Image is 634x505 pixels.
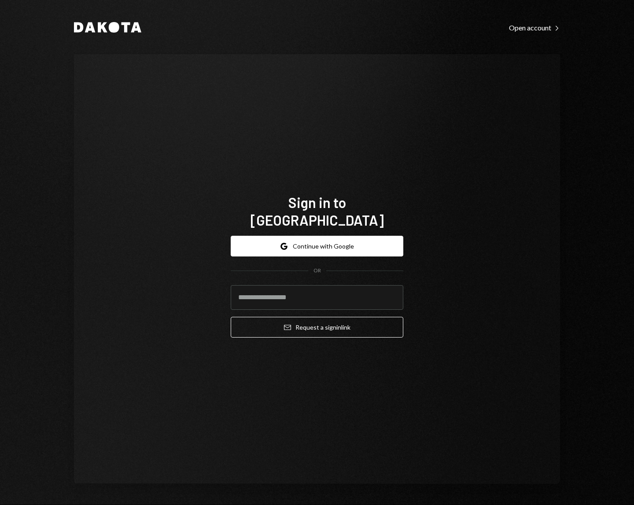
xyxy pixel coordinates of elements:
[509,23,560,32] div: Open account
[231,236,403,256] button: Continue with Google
[231,317,403,338] button: Request a signinlink
[313,267,321,275] div: OR
[509,22,560,32] a: Open account
[231,193,403,229] h1: Sign in to [GEOGRAPHIC_DATA]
